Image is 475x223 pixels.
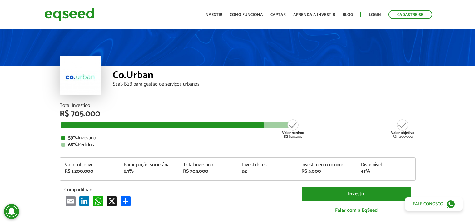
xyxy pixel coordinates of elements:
[369,13,381,17] a: Login
[242,162,292,167] div: Investidores
[388,10,432,19] a: Cadastre-se
[301,162,351,167] div: Investimento mínimo
[44,6,94,23] img: EqSeed
[64,187,292,193] p: Compartilhar:
[270,13,286,17] a: Captar
[343,13,353,17] a: Blog
[230,13,263,17] a: Como funciona
[282,130,304,136] strong: Valor mínimo
[361,162,411,167] div: Disponível
[60,103,416,108] div: Total Investido
[391,130,414,136] strong: Valor objetivo
[61,142,414,147] div: Pedidos
[92,196,104,206] a: WhatsApp
[68,134,78,142] strong: 59%
[302,204,411,217] a: Falar com a EqSeed
[113,70,416,82] div: Co.Urban
[281,119,305,139] div: R$ 800.000
[64,196,77,206] a: Email
[119,196,132,206] a: Share
[65,169,115,174] div: R$ 1.200.000
[183,162,233,167] div: Total investido
[78,196,91,206] a: LinkedIn
[302,187,411,201] a: Investir
[293,13,335,17] a: Aprenda a investir
[113,82,416,87] div: SaaS B2B para gestão de serviços urbanos
[242,169,292,174] div: 52
[65,162,115,167] div: Valor objetivo
[124,169,174,174] div: 8,1%
[60,110,416,118] div: R$ 705.000
[61,136,414,141] div: Investido
[124,162,174,167] div: Participação societária
[204,13,222,17] a: Investir
[301,169,351,174] div: R$ 5.000
[183,169,233,174] div: R$ 705.000
[68,141,78,149] strong: 68%
[106,196,118,206] a: X
[391,119,414,139] div: R$ 1.200.000
[361,169,411,174] div: 41%
[405,197,463,211] a: Fale conosco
